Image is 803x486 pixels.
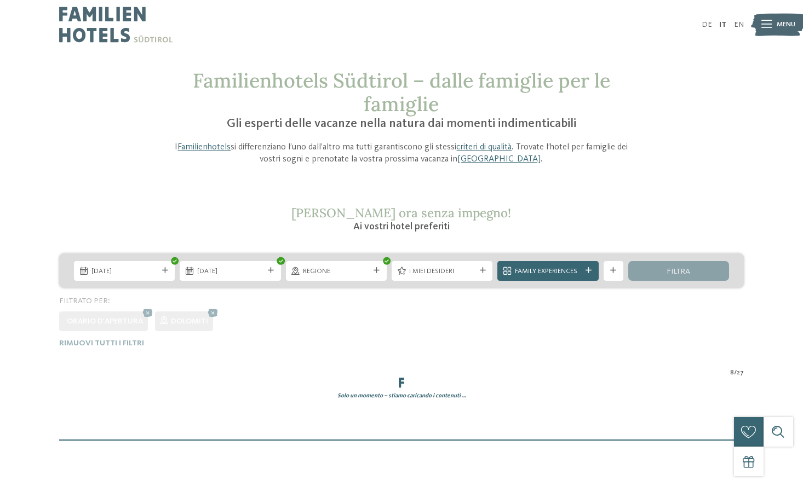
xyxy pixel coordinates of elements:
[702,21,712,28] a: DE
[737,368,744,378] span: 27
[291,205,511,221] span: [PERSON_NAME] ora senza impegno!
[734,21,744,28] a: EN
[197,267,263,276] span: [DATE]
[409,267,475,276] span: I miei desideri
[730,368,734,378] span: 8
[91,267,158,276] span: [DATE]
[177,143,231,152] a: Familienhotels
[193,68,610,117] span: Familienhotels Südtirol – dalle famiglie per le famiglie
[456,143,512,152] a: criteri di qualità
[734,368,737,378] span: /
[52,392,752,400] div: Solo un momento – stiamo caricando i contenuti …
[515,267,581,276] span: Family Experiences
[227,118,576,130] span: Gli esperti delle vacanze nella natura dai momenti indimenticabili
[353,222,450,232] span: Ai vostri hotel preferiti
[457,155,541,164] a: [GEOGRAPHIC_DATA]
[167,141,636,166] p: I si differenziano l’uno dall’altro ma tutti garantiscono gli stessi . Trovate l’hotel per famigl...
[777,20,795,30] span: Menu
[719,21,726,28] a: IT
[303,267,369,276] span: Regione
